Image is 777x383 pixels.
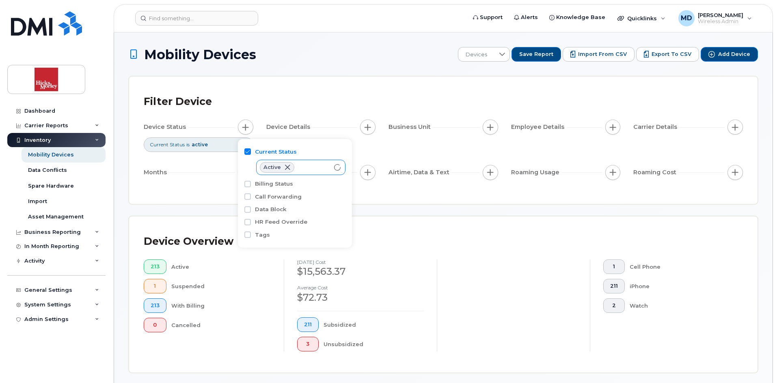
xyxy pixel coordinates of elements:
div: iPhone [630,279,730,293]
span: Import from CSV [578,51,627,58]
span: is [186,141,190,148]
span: Months [144,168,169,177]
span: 213 [151,302,160,309]
div: Suspended [171,279,271,293]
span: Business Unit [388,123,433,131]
iframe: Messenger Launcher [742,348,771,377]
button: 1 [144,279,166,293]
span: Device Details [266,123,313,131]
label: Tags [255,231,270,239]
span: Device Status [144,123,188,131]
span: Active [263,165,281,170]
button: 3 [297,337,319,351]
span: Airtime, Data & Text [388,168,452,177]
div: Device Overview [144,231,233,252]
span: Roaming Usage [511,168,562,177]
span: Employee Details [511,123,567,131]
div: Filter Device [144,91,212,112]
div: Subsidized [324,317,424,332]
span: 0 [151,322,160,328]
button: 0 [144,318,166,332]
span: 2 [610,302,618,309]
span: 3 [304,341,312,347]
div: Unsubsidized [324,337,424,351]
label: Billing Status [255,180,293,188]
label: Call Forwarding [255,193,302,201]
span: 1 [610,263,618,270]
span: 213 [151,263,160,270]
button: 1 [603,259,625,274]
label: Data Block [255,205,287,213]
div: $15,563.37 [297,265,424,278]
span: Devices [458,47,494,62]
h4: Average cost [297,285,424,290]
div: Cell Phone [630,259,730,274]
button: Import from CSV [563,47,635,62]
span: 211 [610,283,618,289]
span: Save Report [519,51,553,58]
div: With Billing [171,298,271,313]
div: $72.73 [297,291,424,304]
span: Carrier Details [633,123,680,131]
button: 211 [603,279,625,293]
button: 2 [603,298,625,313]
button: Save Report [512,47,561,62]
div: Watch [630,298,730,313]
span: Roaming Cost [633,168,679,177]
span: 1 [151,283,160,289]
button: Add Device [701,47,758,62]
button: 213 [144,259,166,274]
label: HR Feed Override [255,218,307,226]
button: 213 [144,298,166,313]
span: Mobility Devices [144,47,256,62]
label: Current Status [255,148,297,156]
button: Export to CSV [636,47,699,62]
span: Export to CSV [652,51,691,58]
div: Active [171,259,271,274]
span: Add Device [718,51,750,58]
div: Cancelled [171,318,271,332]
button: 211 [297,317,319,332]
span: active [192,141,208,148]
h4: [DATE] cost [297,259,424,265]
span: 211 [304,321,312,328]
span: Current Status [150,141,185,148]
